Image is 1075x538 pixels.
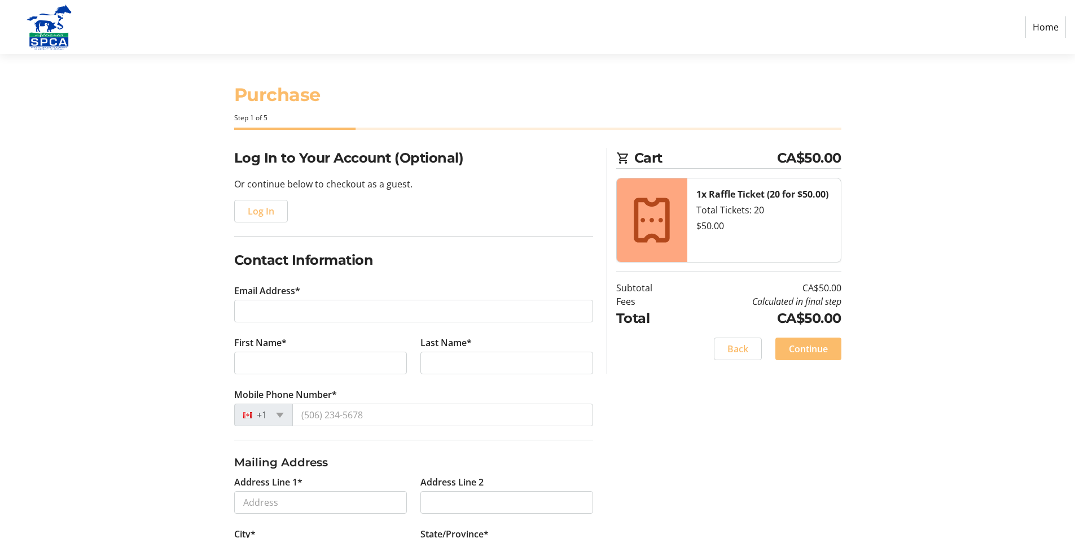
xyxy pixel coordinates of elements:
td: CA$50.00 [681,308,841,329]
div: $50.00 [696,219,832,233]
button: Back [714,338,762,360]
td: Total [616,308,681,329]
label: Email Address* [234,284,300,298]
h3: Mailing Address [234,454,593,471]
span: Cart [634,148,777,168]
td: Calculated in final step [681,295,841,308]
p: Or continue below to checkout as a guest. [234,177,593,191]
label: Address Line 1* [234,475,302,489]
td: Subtotal [616,281,681,295]
h1: Purchase [234,81,841,108]
strong: 1x Raffle Ticket (20 for $50.00) [696,188,828,200]
label: Last Name* [420,336,472,349]
button: Continue [775,338,841,360]
a: Home [1025,16,1066,38]
td: CA$50.00 [681,281,841,295]
div: Step 1 of 5 [234,113,841,123]
label: First Name* [234,336,287,349]
input: (506) 234-5678 [292,404,593,426]
label: Mobile Phone Number* [234,388,337,401]
span: Back [727,342,748,356]
h2: Log In to Your Account (Optional) [234,148,593,168]
span: CA$50.00 [777,148,841,168]
h2: Contact Information [234,250,593,270]
label: Address Line 2 [420,475,484,489]
img: Alberta SPCA's Logo [9,5,89,50]
span: Log In [248,204,274,218]
span: Continue [789,342,828,356]
div: Total Tickets: 20 [696,203,832,217]
td: Fees [616,295,681,308]
input: Address [234,491,407,514]
button: Log In [234,200,288,222]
